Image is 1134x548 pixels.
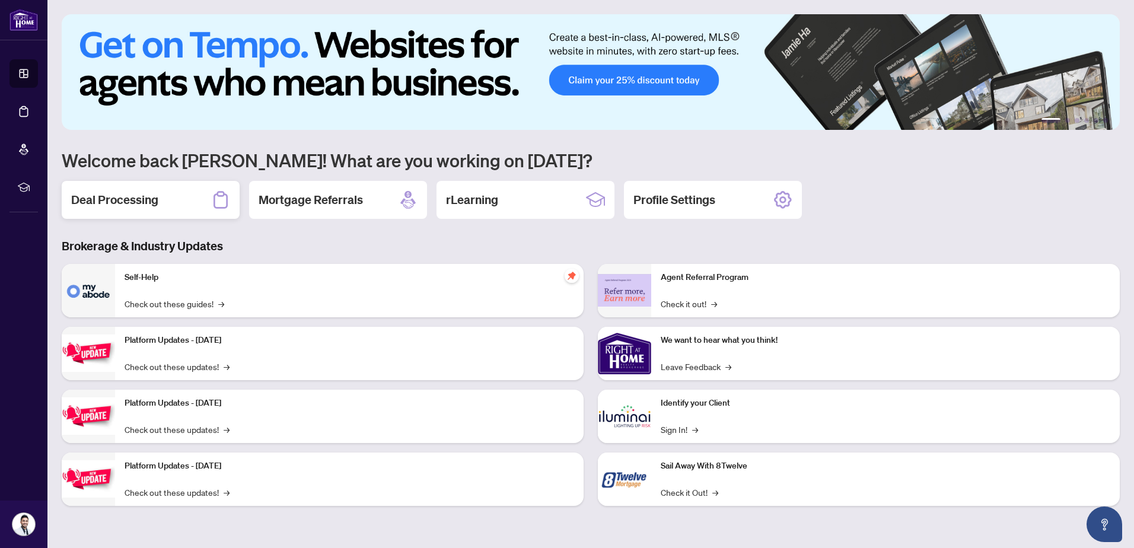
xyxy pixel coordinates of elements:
[446,192,498,208] h2: rLearning
[62,397,115,435] img: Platform Updates - July 8, 2025
[1065,118,1070,123] button: 2
[633,192,715,208] h2: Profile Settings
[62,460,115,498] img: Platform Updates - June 23, 2025
[218,297,224,310] span: →
[1084,118,1089,123] button: 4
[725,360,731,373] span: →
[62,238,1120,254] h3: Brokerage & Industry Updates
[125,360,230,373] a: Check out these updates!→
[1094,118,1098,123] button: 5
[62,264,115,317] img: Self-Help
[661,460,1110,473] p: Sail Away With 8Twelve
[125,423,230,436] a: Check out these updates!→
[712,486,718,499] span: →
[1075,118,1079,123] button: 3
[661,297,717,310] a: Check it out!→
[661,486,718,499] a: Check it Out!→
[125,397,574,410] p: Platform Updates - [DATE]
[9,9,38,31] img: logo
[12,513,35,536] img: Profile Icon
[62,14,1120,130] img: Slide 0
[125,297,224,310] a: Check out these guides!→
[598,453,651,506] img: Sail Away With 8Twelve
[692,423,698,436] span: →
[62,334,115,372] img: Platform Updates - July 21, 2025
[71,192,158,208] h2: Deal Processing
[598,390,651,443] img: Identify your Client
[661,423,698,436] a: Sign In!→
[598,327,651,380] img: We want to hear what you think!
[62,149,1120,171] h1: Welcome back [PERSON_NAME]! What are you working on [DATE]?
[125,486,230,499] a: Check out these updates!→
[711,297,717,310] span: →
[661,360,731,373] a: Leave Feedback→
[598,274,651,307] img: Agent Referral Program
[125,460,574,473] p: Platform Updates - [DATE]
[1041,118,1060,123] button: 1
[661,397,1110,410] p: Identify your Client
[125,334,574,347] p: Platform Updates - [DATE]
[661,334,1110,347] p: We want to hear what you think!
[224,486,230,499] span: →
[224,360,230,373] span: →
[259,192,363,208] h2: Mortgage Referrals
[125,271,574,284] p: Self-Help
[1087,506,1122,542] button: Open asap
[224,423,230,436] span: →
[661,271,1110,284] p: Agent Referral Program
[1103,118,1108,123] button: 6
[565,269,579,283] span: pushpin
